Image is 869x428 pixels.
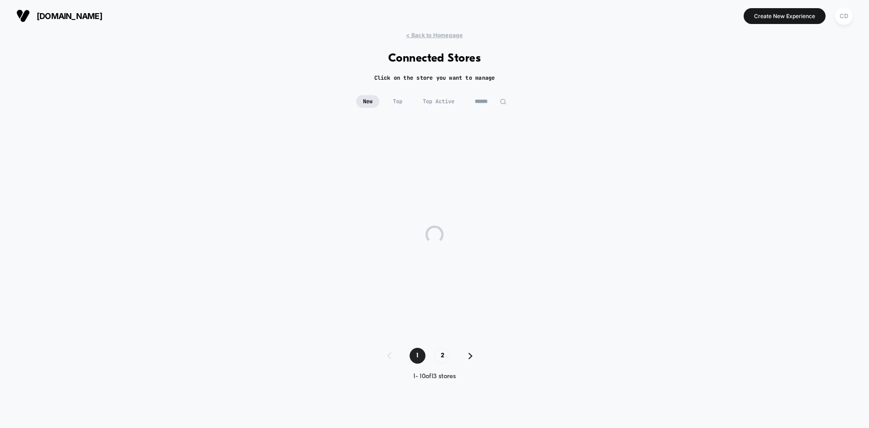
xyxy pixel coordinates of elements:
[16,9,30,23] img: Visually logo
[374,74,495,82] h2: Click on the store you want to manage
[406,32,463,38] span: < Back to Homepage
[832,7,855,25] button: CD
[356,95,379,108] span: New
[500,98,506,105] img: edit
[835,7,853,25] div: CD
[468,353,473,359] img: pagination forward
[744,8,826,24] button: Create New Experience
[14,9,105,23] button: [DOMAIN_NAME]
[386,95,409,108] span: Top
[37,11,102,21] span: [DOMAIN_NAME]
[416,95,461,108] span: Top Active
[388,52,481,65] h1: Connected Stores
